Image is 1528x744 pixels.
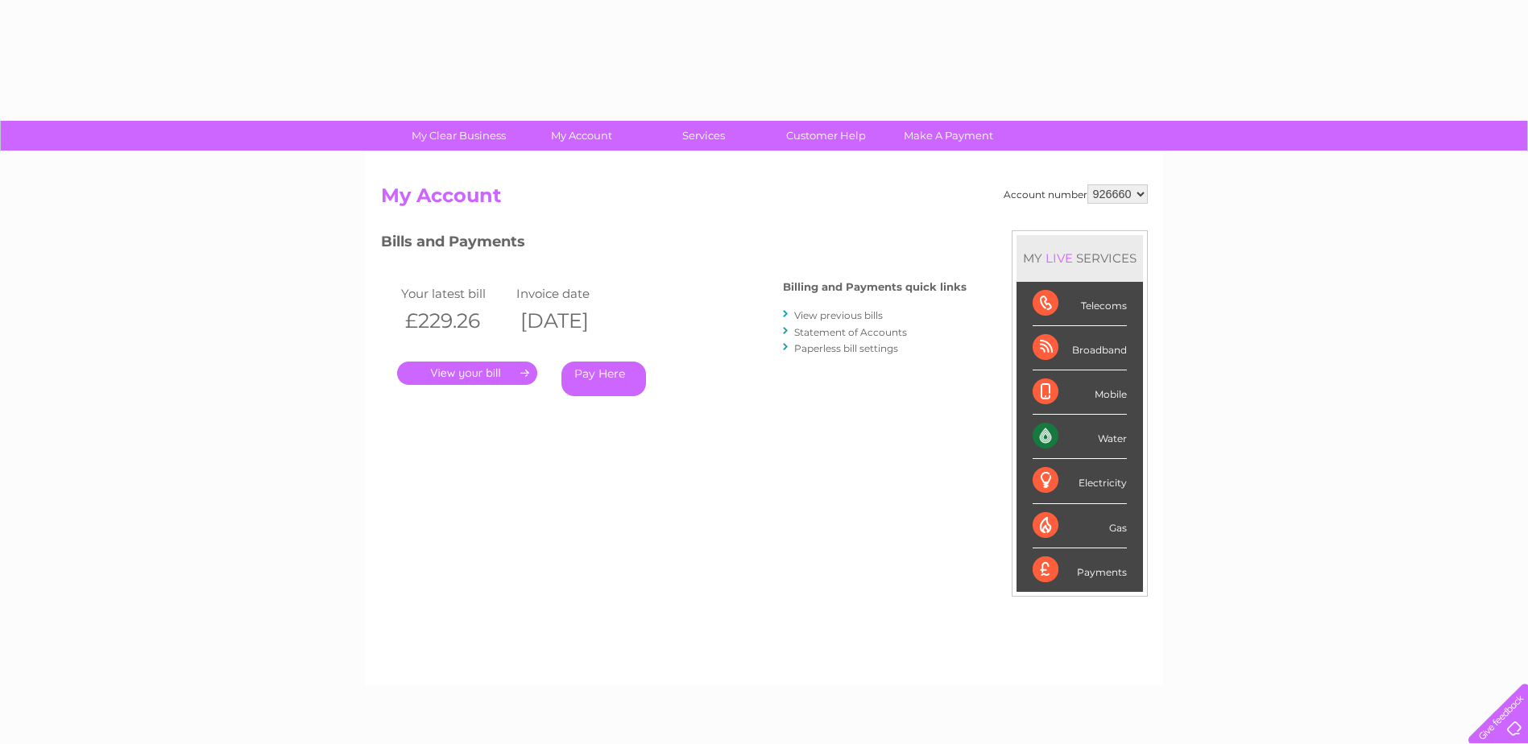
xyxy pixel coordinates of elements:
[397,304,513,337] th: £229.26
[882,121,1015,151] a: Make A Payment
[637,121,770,151] a: Services
[392,121,525,151] a: My Clear Business
[561,362,646,396] a: Pay Here
[794,342,898,354] a: Paperless bill settings
[512,283,628,304] td: Invoice date
[794,326,907,338] a: Statement of Accounts
[397,362,537,385] a: .
[381,184,1148,215] h2: My Account
[1033,415,1127,459] div: Water
[1033,326,1127,370] div: Broadband
[760,121,892,151] a: Customer Help
[515,121,648,151] a: My Account
[397,283,513,304] td: Your latest bill
[1033,370,1127,415] div: Mobile
[1033,504,1127,548] div: Gas
[794,309,883,321] a: View previous bills
[1042,250,1076,266] div: LIVE
[1004,184,1148,204] div: Account number
[1033,459,1127,503] div: Electricity
[1033,282,1127,326] div: Telecoms
[512,304,628,337] th: [DATE]
[783,281,967,293] h4: Billing and Payments quick links
[1017,235,1143,281] div: MY SERVICES
[381,230,967,258] h3: Bills and Payments
[1033,548,1127,592] div: Payments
